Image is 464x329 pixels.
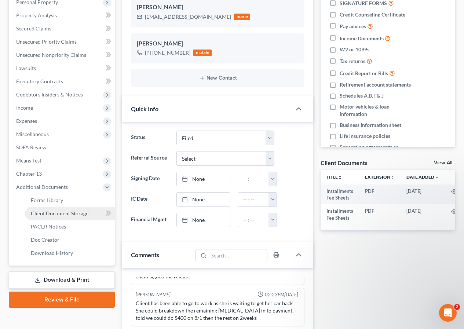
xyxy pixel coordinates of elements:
[31,237,59,243] span: Doc Creator
[321,184,359,205] td: Installments Fee Sheets
[16,157,41,164] span: Means Test
[10,22,115,35] a: Secured Claims
[16,184,68,190] span: Additional Documents
[434,160,452,165] a: View All
[16,91,83,98] span: Codebtors Insiders & Notices
[16,131,49,137] span: Miscellaneous
[340,81,411,88] span: Retirement account statements
[127,192,172,207] label: IC Date
[265,291,298,298] span: 02:23PM[DATE]
[238,172,269,186] input: -- : --
[10,48,115,62] a: Unsecured Nonpriority Claims
[209,249,267,262] input: Search...
[177,213,230,227] a: None
[401,184,445,205] td: [DATE]
[25,233,115,246] a: Doc Creator
[136,300,300,322] div: Client has been able to go to work as she is waiting to get her car back She could breakdown the ...
[359,204,401,224] td: PDF
[16,171,42,177] span: Chapter 13
[340,103,415,118] span: Motor vehicles & loan information
[16,25,51,32] span: Secured Claims
[16,144,47,150] span: SOFA Review
[454,304,460,310] span: 2
[338,175,342,180] i: unfold_more
[31,250,73,256] span: Download History
[137,3,299,12] div: [PERSON_NAME]
[25,220,115,233] a: PACER Notices
[16,105,33,111] span: Income
[131,105,158,112] span: Quick Info
[340,11,405,18] span: Credit Counseling Certificate
[439,304,457,322] iframe: Intercom live chat
[340,23,366,30] span: Pay advices
[10,75,115,88] a: Executory Contracts
[31,223,66,230] span: PACER Notices
[16,118,37,124] span: Expenses
[16,39,77,45] span: Unsecured Priority Claims
[127,131,172,145] label: Status
[326,174,342,180] a: Titleunfold_more
[390,175,395,180] i: unfold_more
[340,132,390,140] span: Life insurance policies
[321,204,359,224] td: Installments Fee Sheets
[16,65,36,71] span: Lawsuits
[137,75,299,81] button: New Contact
[401,204,445,224] td: [DATE]
[9,292,115,308] a: Review & File
[127,151,172,166] label: Referral Source
[9,271,115,289] a: Download & Print
[177,172,230,186] a: None
[340,70,388,77] span: Credit Report or Bills
[340,35,384,42] span: Income Documents
[10,35,115,48] a: Unsecured Priority Claims
[137,39,299,48] div: [PERSON_NAME]
[10,9,115,22] a: Property Analysis
[321,159,368,167] div: Client Documents
[10,62,115,75] a: Lawsuits
[31,210,88,216] span: Client Document Storage
[145,49,190,56] div: [PHONE_NUMBER]
[16,52,86,58] span: Unsecured Nonpriority Claims
[234,14,250,20] div: home
[340,143,415,158] span: Separation agreements or decrees of divorces
[25,246,115,260] a: Download History
[340,58,365,65] span: Tax returns
[238,193,269,206] input: -- : --
[145,13,231,21] div: [EMAIL_ADDRESS][DOMAIN_NAME]
[127,172,172,186] label: Signing Date
[136,291,171,298] div: [PERSON_NAME]
[340,46,369,53] span: W2 or 1099s
[31,197,63,203] span: Forms Library
[193,50,212,56] div: mobile
[340,121,401,129] span: Business Information sheet
[340,92,384,99] span: Schedules A,B, I & J
[435,175,439,180] i: expand_more
[25,194,115,207] a: Forms Library
[127,213,172,227] label: Financial Mgmt
[238,213,269,227] input: -- : --
[177,193,230,206] a: None
[131,251,159,258] span: Comments
[10,141,115,154] a: SOFA Review
[359,184,401,205] td: PDF
[365,174,395,180] a: Extensionunfold_more
[16,78,63,84] span: Executory Contracts
[16,12,57,18] span: Property Analysis
[25,207,115,220] a: Client Document Storage
[406,174,439,180] a: Date Added expand_more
